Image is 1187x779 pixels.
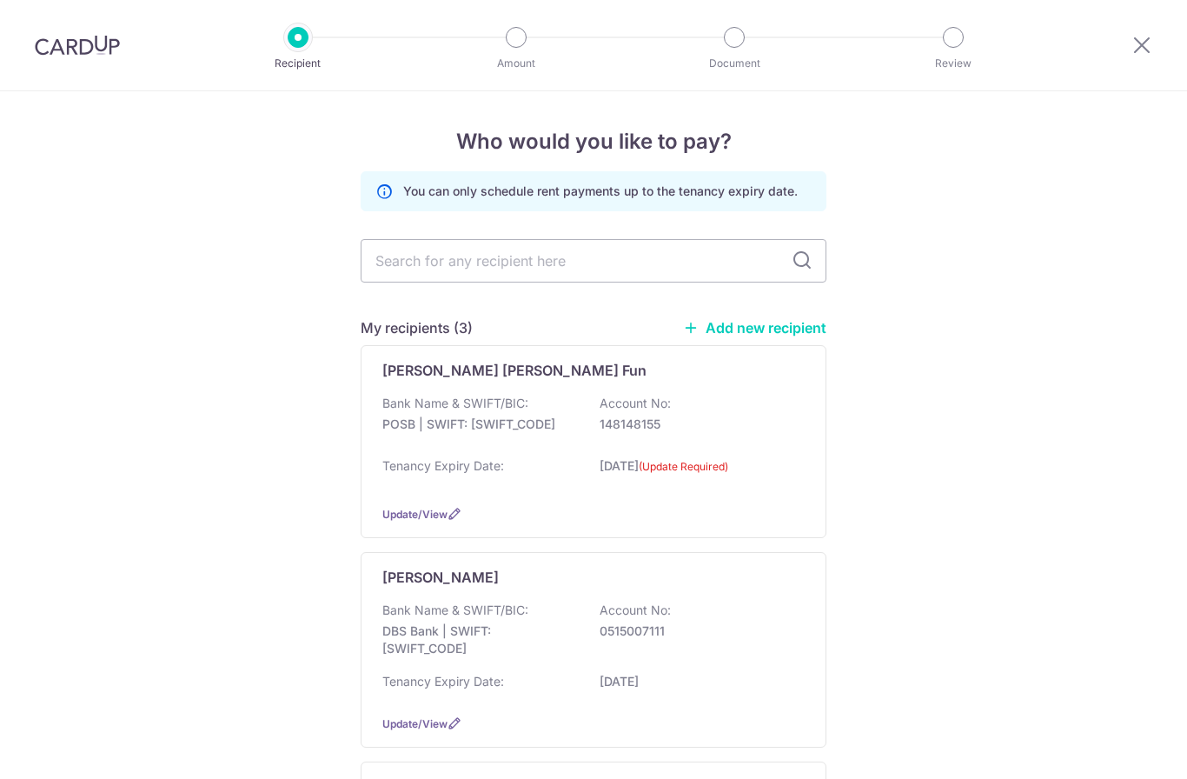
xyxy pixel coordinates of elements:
[382,395,528,412] p: Bank Name & SWIFT/BIC:
[600,602,671,619] p: Account No:
[35,35,120,56] img: CardUp
[382,457,504,475] p: Tenancy Expiry Date:
[670,55,799,72] p: Document
[683,319,826,336] a: Add new recipient
[382,623,577,657] p: DBS Bank | SWIFT: [SWIFT_CODE]
[382,717,448,730] a: Update/View
[361,317,473,338] h5: My recipients (3)
[600,623,794,640] p: 0515007111
[382,508,448,521] a: Update/View
[361,239,826,283] input: Search for any recipient here
[600,416,794,433] p: 148148155
[382,416,577,433] p: POSB | SWIFT: [SWIFT_CODE]
[600,673,794,690] p: [DATE]
[234,55,362,72] p: Recipient
[452,55,580,72] p: Amount
[600,457,794,486] p: [DATE]
[639,458,728,476] label: (Update Required)
[382,567,499,588] p: [PERSON_NAME]
[600,395,671,412] p: Account No:
[382,602,528,619] p: Bank Name & SWIFT/BIC:
[382,673,504,690] p: Tenancy Expiry Date:
[382,360,647,381] p: [PERSON_NAME] [PERSON_NAME] Fun
[361,126,826,157] h4: Who would you like to pay?
[889,55,1018,72] p: Review
[403,183,798,200] p: You can only schedule rent payments up to the tenancy expiry date.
